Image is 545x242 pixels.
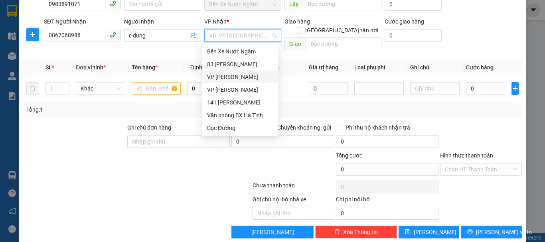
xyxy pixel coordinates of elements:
[466,64,494,71] span: Cước hàng
[252,181,335,195] div: Chưa thanh toán
[440,152,493,159] label: Hình thức thanh toán
[45,64,52,71] span: SL
[202,83,278,96] div: VP Ngọc Hồi
[410,82,460,95] input: Ghi Chú
[231,226,313,238] button: [PERSON_NAME]
[251,228,294,236] span: [PERSON_NAME]
[253,207,334,220] input: Nhập ghi chú
[334,229,340,235] span: delete
[110,0,116,7] span: phone
[336,152,362,159] span: Tổng cước
[407,60,463,75] th: Ghi chú
[63,89,67,94] span: down
[190,32,196,39] span: user-add
[202,109,278,122] div: Văn phòng BX Hà Tĩnh
[207,73,274,81] div: VP [PERSON_NAME]
[207,111,274,120] div: Văn phòng BX Hà Tĩnh
[385,29,442,42] input: Cước giao hàng
[202,71,278,83] div: VP Hà Tĩnh
[207,60,274,69] div: 83 [PERSON_NAME]
[202,96,278,109] div: 141 Hà Huy Tập
[132,64,158,71] span: Tên hàng
[204,18,227,25] span: VP Nhận
[343,228,378,236] span: Xóa Thông tin
[385,18,424,25] label: Cước giao hàng
[132,82,181,95] input: VD: Bàn, Ghế
[26,105,211,114] div: Tổng: 1
[253,195,334,207] div: Ghi chú nội bộ nhà xe
[405,229,411,235] span: save
[414,228,456,236] span: [PERSON_NAME]
[127,124,171,131] label: Ghi chú đơn hàng
[274,123,334,132] span: Chuyển khoản ng. gửi
[27,31,39,38] span: plus
[81,83,120,94] span: Khác
[476,228,532,236] span: [PERSON_NAME] và In
[207,98,274,107] div: 141 [PERSON_NAME]
[207,47,274,56] div: Bến Xe Nước Ngầm
[309,82,348,95] input: 0
[26,28,39,41] button: plus
[342,123,413,132] span: Phí thu hộ khách nhận trả
[309,64,338,71] span: Giá trị hàng
[467,229,473,235] span: printer
[124,17,201,26] div: Người nhận
[60,89,69,94] span: Decrease Value
[399,226,460,238] button: save[PERSON_NAME]
[63,84,67,89] span: up
[202,122,278,134] div: Dọc Đường
[336,195,438,207] div: Chi phí nội bộ
[284,18,310,25] span: Giao hàng
[511,82,519,95] button: plus
[302,26,381,35] span: [GEOGRAPHIC_DATA] tận nơi
[127,135,230,148] input: Ghi chú đơn hàng
[351,60,407,75] th: Loại phụ phí
[207,124,274,132] div: Dọc Đường
[110,31,116,38] span: phone
[512,85,518,92] span: plus
[190,64,219,71] span: Định lượng
[461,226,522,238] button: printer[PERSON_NAME] và In
[76,64,106,71] span: Đơn vị tính
[202,58,278,71] div: 83 Nguyễn Hoàng
[315,226,397,238] button: deleteXóa Thông tin
[44,17,121,26] div: SĐT Người Nhận
[306,37,381,50] input: Dọc đường
[284,37,306,50] span: Giao
[26,82,39,95] button: delete
[207,85,274,94] div: VP [PERSON_NAME]
[60,83,69,89] span: Increase Value
[202,45,278,58] div: Bến Xe Nước Ngầm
